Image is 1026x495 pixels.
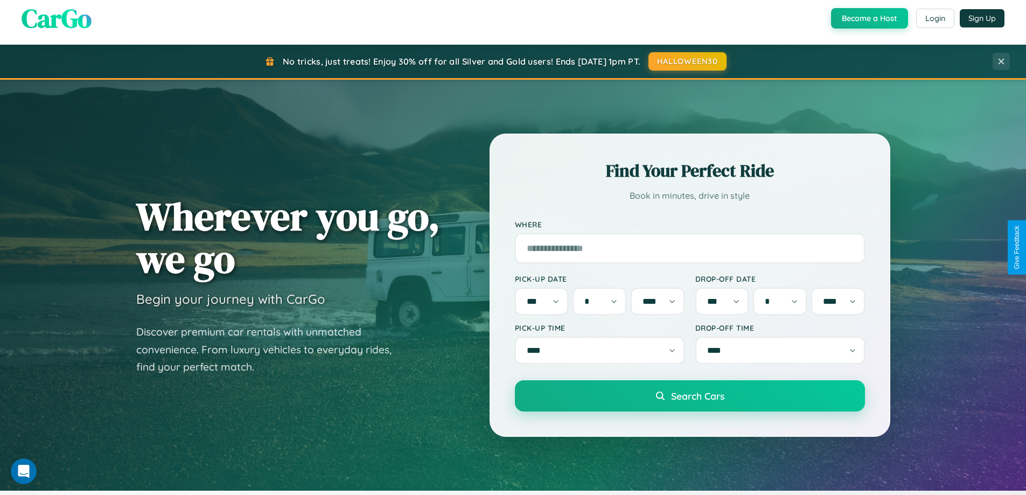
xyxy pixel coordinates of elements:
label: Pick-up Time [515,323,685,332]
div: Give Feedback [1013,226,1021,269]
button: Login [916,9,954,28]
button: Search Cars [515,380,865,412]
label: Drop-off Time [695,323,865,332]
label: Pick-up Date [515,274,685,283]
span: CarGo [22,1,92,36]
h3: Begin your journey with CarGo [136,291,325,307]
label: Drop-off Date [695,274,865,283]
button: Sign Up [960,9,1004,27]
p: Book in minutes, drive in style [515,188,865,204]
label: Where [515,220,865,229]
p: Discover premium car rentals with unmatched convenience. From luxury vehicles to everyday rides, ... [136,323,406,376]
span: No tricks, just treats! Enjoy 30% off for all Silver and Gold users! Ends [DATE] 1pm PT. [283,56,640,67]
h1: Wherever you go, we go [136,195,440,280]
span: Search Cars [671,390,724,402]
iframe: Intercom live chat [11,458,37,484]
button: HALLOWEEN30 [648,52,727,71]
h2: Find Your Perfect Ride [515,159,865,183]
button: Become a Host [831,8,908,29]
